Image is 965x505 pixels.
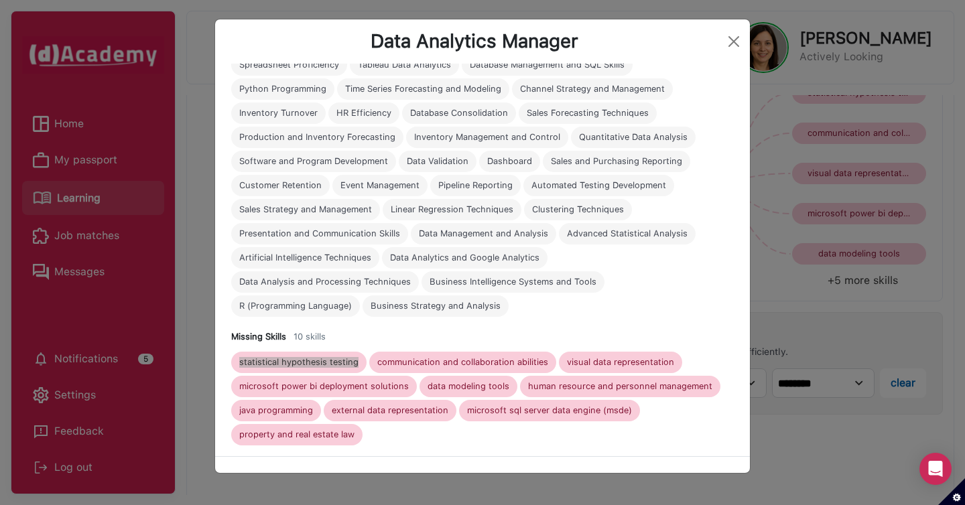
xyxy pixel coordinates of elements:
[231,332,286,342] h4: Missing Skills
[430,277,596,287] div: Business Intelligence Systems and Tools
[239,357,359,368] div: statistical hypothesis testing
[419,228,548,239] div: Data Management and Analysis
[723,31,745,52] button: Close
[239,180,322,191] div: Customer Retention
[579,132,688,143] div: Quantitative Data Analysis
[345,84,501,94] div: Time Series Forecasting and Modeling
[390,252,539,263] div: Data Analytics and Google Analytics
[340,180,420,191] div: Event Management
[336,108,391,119] div: HR Efficiency
[239,204,372,215] div: Sales Strategy and Management
[567,357,674,368] div: visual data representation
[239,108,318,119] div: Inventory Turnover
[938,478,965,505] button: Set cookie preferences
[527,108,649,119] div: Sales Forecasting Techniques
[528,381,712,392] div: human resource and personnel management
[226,30,723,53] div: Data Analytics Manager
[531,180,666,191] div: Automated Testing Development
[391,204,513,215] div: Linear Regression Techniques
[239,156,388,167] div: Software and Program Development
[239,252,371,263] div: Artificial Intelligence Techniques
[239,84,326,94] div: Python Programming
[428,381,509,392] div: data modeling tools
[358,60,451,70] div: Tableau Data Analytics
[239,381,409,392] div: microsoft power bi deployment solutions
[239,277,411,287] div: Data Analysis and Processing Techniques
[239,405,313,416] div: java programming
[438,180,513,191] div: Pipeline Reporting
[551,156,682,167] div: Sales and Purchasing Reporting
[239,60,339,70] div: Spreadsheet Proficiency
[467,405,632,416] div: microsoft sql server data engine (msde)
[410,108,508,119] div: Database Consolidation
[532,204,624,215] div: Clustering Techniques
[332,405,448,416] div: external data representation
[239,301,352,311] div: R (Programming Language)
[239,429,355,440] div: property and real estate law
[487,156,532,167] div: Dashboard
[239,132,395,143] div: Production and Inventory Forecasting
[407,156,468,167] div: Data Validation
[567,228,688,239] div: Advanced Statistical Analysis
[239,228,400,239] div: Presentation and Communication Skills
[414,132,560,143] div: Inventory Management and Control
[919,453,952,485] div: Open Intercom Messenger
[294,328,326,346] div: 10 skills
[371,301,501,311] div: Business Strategy and Analysis
[520,84,665,94] div: Channel Strategy and Management
[377,357,548,368] div: communication and collaboration abilities
[470,60,625,70] div: Database Management and SQL Skills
